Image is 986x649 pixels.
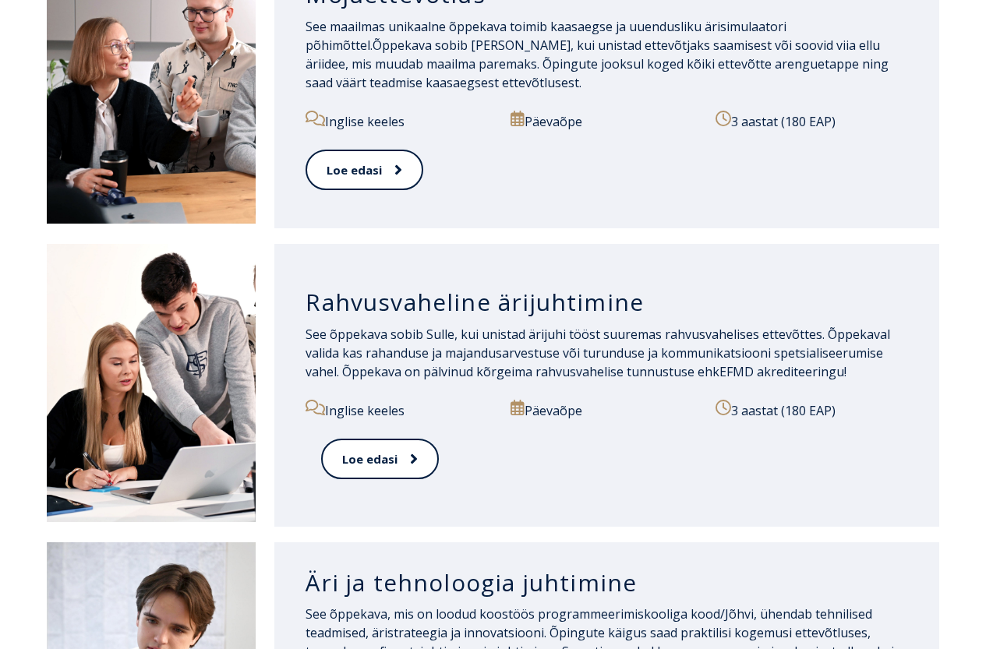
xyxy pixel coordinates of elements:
a: EFMD akrediteeringu [719,363,844,380]
p: Inglise keeles [306,111,498,131]
p: Inglise keeles [306,400,498,420]
a: Loe edasi [306,150,423,191]
h3: Rahvusvaheline ärijuhtimine [306,287,908,317]
h3: Äri ja tehnoloogia juhtimine [306,568,908,598]
p: 3 aastat (180 EAP) [716,400,908,420]
p: 3 aastat (180 EAP) [716,111,892,131]
p: Päevaõpe [511,400,703,420]
span: See maailmas unikaalne õppekava toimib kaasaegse ja uuendusliku ärisimulaatori põhimõttel. [306,18,786,54]
span: See õppekava sobib Sulle, kui unistad ärijuhi tööst suuremas rahvusvahelises ettevõttes. Õppekava... [306,326,890,380]
img: Rahvusvaheline ärijuhtimine [47,244,256,522]
span: Õppekava sobib [PERSON_NAME], kui unistad ettevõtjaks saamisest või soovid viia ellu äriidee, mis... [306,37,889,91]
a: Loe edasi [321,439,439,480]
p: Päevaõpe [511,111,703,131]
